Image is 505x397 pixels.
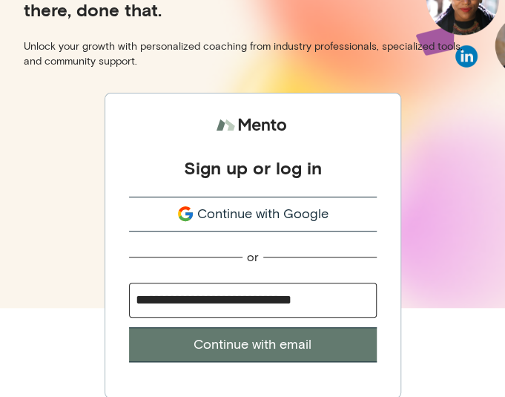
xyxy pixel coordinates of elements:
img: logo.svg [216,111,290,139]
div: Sign up or log in [184,157,322,179]
p: Unlock your growth with personalized coaching from industry professionals, specialized tools, and... [24,39,481,69]
button: Continue with Google [129,197,377,232]
button: Continue with email [129,327,377,362]
span: Continue with Google [197,204,329,224]
div: or [247,249,259,265]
